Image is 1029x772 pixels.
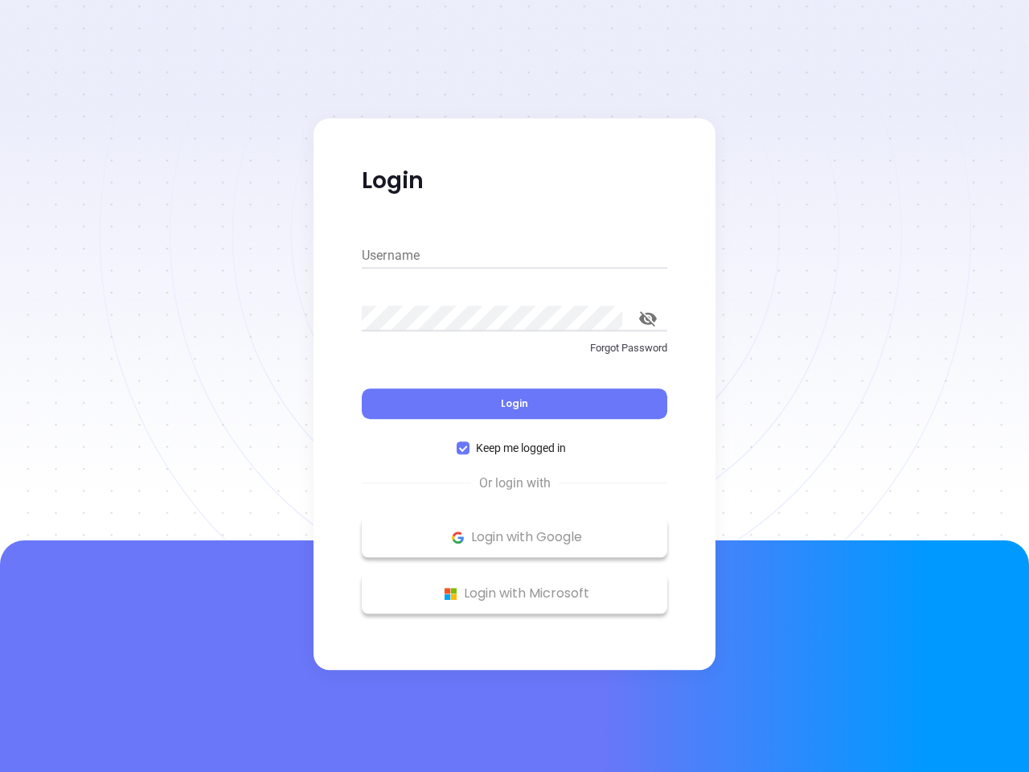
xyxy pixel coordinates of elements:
span: Keep me logged in [469,439,572,457]
button: Login [362,388,667,419]
span: Or login with [471,474,559,493]
p: Login with Google [370,525,659,549]
img: Google Logo [448,528,468,548]
p: Login [362,166,667,195]
a: Forgot Password [362,340,667,369]
span: Login [501,396,528,410]
img: Microsoft Logo [441,584,461,604]
p: Login with Microsoft [370,581,659,606]
p: Forgot Password [362,340,667,356]
button: toggle password visibility [629,299,667,338]
button: Microsoft Logo Login with Microsoft [362,573,667,614]
button: Google Logo Login with Google [362,517,667,557]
